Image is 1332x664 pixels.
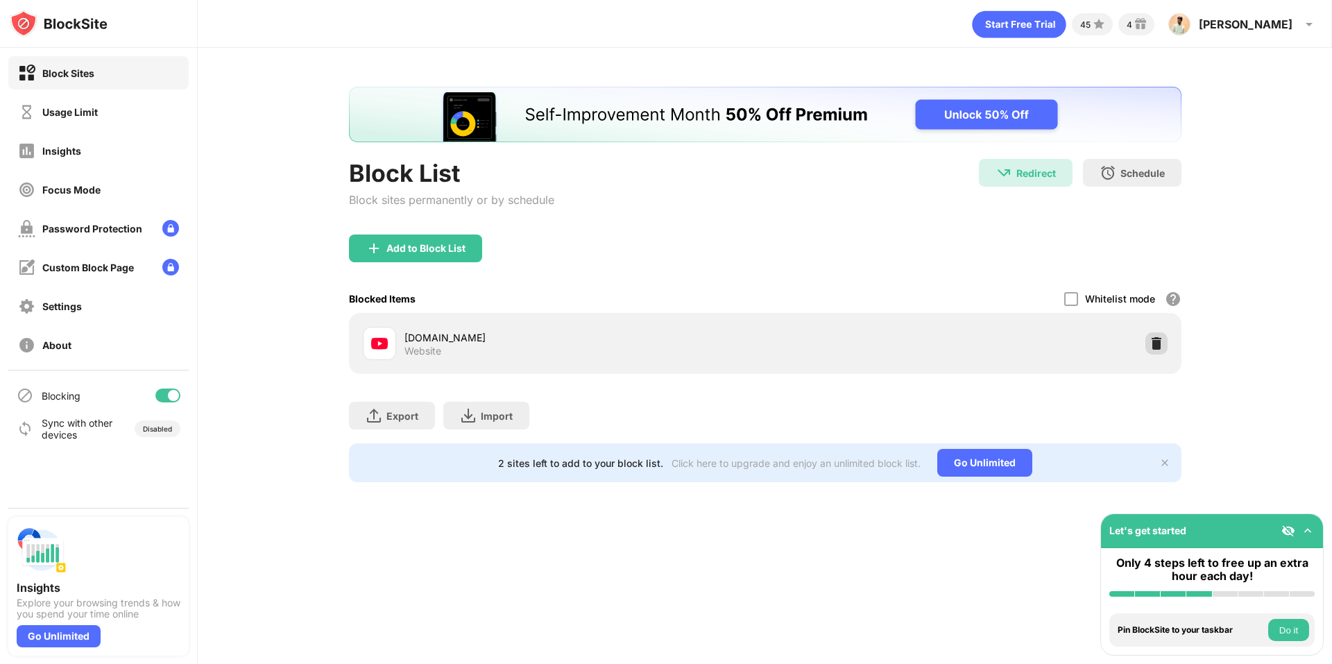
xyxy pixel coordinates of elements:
[1127,19,1132,30] div: 4
[42,300,82,312] div: Settings
[162,220,179,237] img: lock-menu.svg
[1199,17,1292,31] div: [PERSON_NAME]
[42,145,81,157] div: Insights
[1168,13,1190,35] img: ACg8ocJDTYCDO4cETVNpWQM1bhQI5BhQZs1J5bHsG62jTILTUQW-mv5L1g=s96-c
[18,65,35,82] img: block-on.svg
[42,67,94,79] div: Block Sites
[1118,625,1265,635] div: Pin BlockSite to your taskbar
[17,525,67,575] img: push-insights.svg
[1109,525,1186,536] div: Let's get started
[498,457,663,469] div: 2 sites left to add to your block list.
[42,184,101,196] div: Focus Mode
[937,449,1032,477] div: Go Unlimited
[18,259,35,276] img: customize-block-page-off.svg
[1091,16,1107,33] img: points-small.svg
[42,223,142,235] div: Password Protection
[42,262,134,273] div: Custom Block Page
[481,410,513,422] div: Import
[42,106,98,118] div: Usage Limit
[672,457,921,469] div: Click here to upgrade and enjoy an unlimited block list.
[349,87,1181,142] iframe: Banner
[1159,457,1170,468] img: x-button.svg
[349,159,554,187] div: Block List
[42,339,71,351] div: About
[17,625,101,647] div: Go Unlimited
[371,335,388,352] img: favicons
[42,417,113,441] div: Sync with other devices
[1120,167,1165,179] div: Schedule
[1085,293,1155,305] div: Whitelist mode
[10,10,108,37] img: logo-blocksite.svg
[1132,16,1149,33] img: reward-small.svg
[18,298,35,315] img: settings-off.svg
[386,410,418,422] div: Export
[143,425,172,433] div: Disabled
[17,581,180,595] div: Insights
[17,387,33,404] img: blocking-icon.svg
[1016,167,1056,179] div: Redirect
[349,293,416,305] div: Blocked Items
[1080,19,1091,30] div: 45
[18,181,35,198] img: focus-off.svg
[404,330,765,345] div: [DOMAIN_NAME]
[42,390,80,402] div: Blocking
[162,259,179,275] img: lock-menu.svg
[18,103,35,121] img: time-usage-off.svg
[349,193,554,207] div: Block sites permanently or by schedule
[1268,619,1309,641] button: Do it
[1301,524,1315,538] img: omni-setup-toggle.svg
[18,337,35,354] img: about-off.svg
[18,142,35,160] img: insights-off.svg
[18,220,35,237] img: password-protection-off.svg
[404,345,441,357] div: Website
[17,597,180,620] div: Explore your browsing trends & how you spend your time online
[386,243,466,254] div: Add to Block List
[1109,556,1315,583] div: Only 4 steps left to free up an extra hour each day!
[972,10,1066,38] div: animation
[17,420,33,437] img: sync-icon.svg
[1281,524,1295,538] img: eye-not-visible.svg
